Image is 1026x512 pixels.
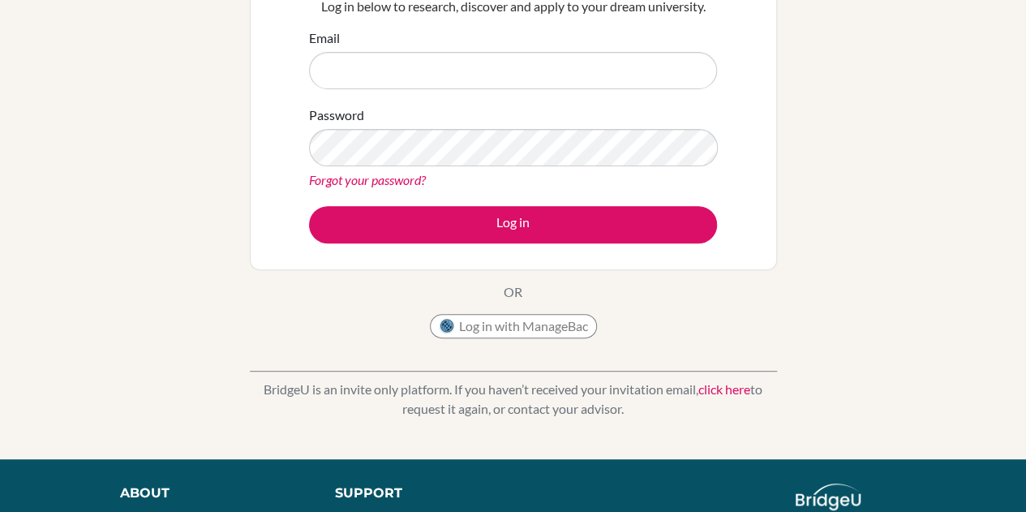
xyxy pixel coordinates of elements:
[504,282,522,302] p: OR
[250,380,777,419] p: BridgeU is an invite only platform. If you haven’t received your invitation email, to request it ...
[335,484,497,503] div: Support
[430,314,597,338] button: Log in with ManageBac
[309,105,364,125] label: Password
[309,172,426,187] a: Forgot your password?
[309,28,340,48] label: Email
[120,484,298,503] div: About
[698,381,750,397] a: click here
[309,206,717,243] button: Log in
[796,484,861,510] img: logo_white@2x-f4f0deed5e89b7ecb1c2cc34c3e3d731f90f0f143d5ea2071677605dd97b5244.png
